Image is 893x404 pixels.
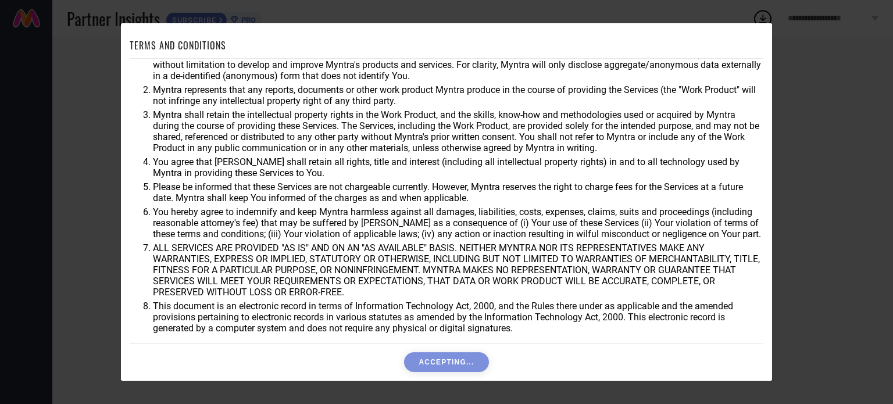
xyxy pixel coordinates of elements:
h1: TERMS AND CONDITIONS [130,38,226,52]
li: You agree that Myntra may use aggregate and anonymized data for any business purpose during or af... [153,48,763,81]
li: Please be informed that these Services are not chargeable currently. However, Myntra reserves the... [153,181,763,203]
li: Myntra represents that any reports, documents or other work product Myntra produce in the course ... [153,84,763,106]
li: This document is an electronic record in terms of Information Technology Act, 2000, and the Rules... [153,301,763,334]
li: You hereby agree to indemnify and keep Myntra harmless against all damages, liabilities, costs, e... [153,206,763,239]
li: ALL SERVICES ARE PROVIDED "AS IS" AND ON AN "AS AVAILABLE" BASIS. NEITHER MYNTRA NOR ITS REPRESEN... [153,242,763,298]
li: You agree that [PERSON_NAME] shall retain all rights, title and interest (including all intellect... [153,156,763,178]
li: Myntra shall retain the intellectual property rights in the Work Product, and the skills, know-ho... [153,109,763,153]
